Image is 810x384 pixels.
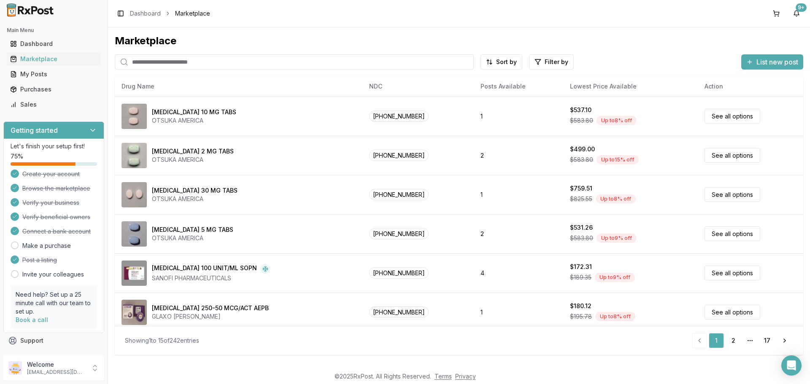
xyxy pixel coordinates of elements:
a: See all options [705,187,760,202]
span: Create your account [22,170,80,178]
th: Lowest Price Available [563,76,698,97]
div: [MEDICAL_DATA] 10 MG TABS [152,108,236,116]
button: Sort by [481,54,522,70]
div: Sales [10,100,97,109]
button: Dashboard [3,37,104,51]
span: Verify your business [22,199,79,207]
img: User avatar [8,361,22,375]
p: [EMAIL_ADDRESS][DOMAIN_NAME] [27,369,86,376]
a: Marketplace [7,51,101,67]
a: Privacy [455,373,476,380]
a: List new post [741,59,803,67]
div: SANOFI PHARMACEUTICALS [152,274,270,282]
td: 2 [474,136,563,175]
a: 2 [726,333,741,348]
a: See all options [705,305,760,320]
h2: Main Menu [7,27,101,34]
p: Let's finish your setup first! [11,142,97,150]
a: See all options [705,266,760,280]
button: Feedback [3,348,104,363]
p: Welcome [27,360,86,369]
a: Dashboard [130,9,161,18]
td: 2 [474,214,563,253]
th: Action [698,76,803,97]
button: Sales [3,98,104,111]
nav: breadcrumb [130,9,210,18]
div: $759.51 [570,184,592,193]
td: 4 [474,253,563,293]
div: Up to 8 % off [597,116,637,125]
div: [MEDICAL_DATA] 2 MG TABS [152,147,234,156]
a: Invite your colleagues [22,270,84,279]
div: Up to 9 % off [597,234,637,243]
button: Purchases [3,83,104,96]
button: 9+ [790,7,803,20]
span: Browse the marketplace [22,184,90,193]
button: My Posts [3,67,104,81]
span: Feedback [20,352,49,360]
a: Dashboard [7,36,101,51]
a: See all options [705,109,760,124]
a: 1 [709,333,724,348]
a: Sales [7,97,101,112]
a: Terms [435,373,452,380]
span: [PHONE_NUMBER] [369,306,429,318]
a: Purchases [7,82,101,97]
img: Abilify 30 MG TABS [121,182,147,207]
div: Up to 8 % off [595,312,635,321]
span: $195.78 [570,312,592,321]
div: $172.31 [570,263,592,271]
span: 75 % [11,152,23,161]
a: 17 [759,333,775,348]
span: Sort by [496,58,517,66]
a: Book a call [16,316,48,323]
span: [PHONE_NUMBER] [369,228,429,239]
span: Connect a bank account [22,227,91,236]
img: Abilify 5 MG TABS [121,221,147,247]
th: Drug Name [115,76,362,97]
span: List new post [756,57,798,67]
th: NDC [362,76,474,97]
div: Marketplace [115,34,803,48]
td: 1 [474,175,563,214]
span: $583.80 [570,116,593,125]
span: Verify beneficial owners [22,213,90,221]
div: Purchases [10,85,97,94]
span: [PHONE_NUMBER] [369,110,429,122]
div: OTSUKA AMERICA [152,156,234,164]
span: $825.55 [570,195,592,203]
span: $189.35 [570,273,591,282]
img: Advair Diskus 250-50 MCG/ACT AEPB [121,300,147,325]
span: $583.80 [570,234,593,242]
div: OTSUKA AMERICA [152,116,236,125]
div: OTSUKA AMERICA [152,195,238,203]
div: Up to 9 % off [595,273,635,282]
div: $531.26 [570,223,593,232]
a: See all options [705,226,760,241]
img: Abilify 10 MG TABS [121,104,147,129]
div: Up to 8 % off [596,194,636,204]
div: Dashboard [10,40,97,48]
nav: pagination [692,333,793,348]
span: [PHONE_NUMBER] [369,267,429,279]
img: Abilify 2 MG TABS [121,143,147,168]
div: My Posts [10,70,97,78]
div: Marketplace [10,55,97,63]
button: Support [3,333,104,348]
button: Marketplace [3,52,104,66]
div: [MEDICAL_DATA] 250-50 MCG/ACT AEPB [152,304,269,312]
div: Showing 1 to 15 of 242 entries [125,336,199,345]
div: $499.00 [570,145,595,153]
span: Filter by [545,58,568,66]
div: $537.10 [570,106,591,114]
a: See all options [705,148,760,163]
img: Admelog SoloStar 100 UNIT/ML SOPN [121,260,147,286]
a: Go to next page [776,333,793,348]
div: Open Intercom Messenger [781,355,802,376]
div: GLAXO [PERSON_NAME] [152,312,269,321]
span: Marketplace [175,9,210,18]
span: Post a listing [22,256,57,264]
div: 9+ [796,3,807,12]
div: [MEDICAL_DATA] 30 MG TABS [152,186,238,195]
button: Filter by [529,54,574,70]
